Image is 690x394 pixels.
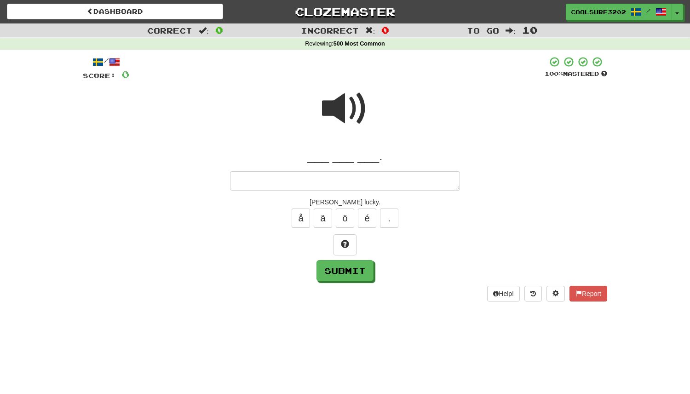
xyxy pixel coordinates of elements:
button: ä [314,209,332,228]
span: To go [467,26,499,35]
span: CoolSurf3202 [571,8,626,16]
span: Correct [147,26,192,35]
span: / [646,7,651,14]
span: : [199,27,209,35]
button: Round history (alt+y) [524,286,542,301]
button: Submit [316,260,374,281]
div: [PERSON_NAME] lucky. [83,197,607,207]
button: Hint! [333,234,357,255]
span: 0 [215,24,223,35]
span: Score: [83,72,116,80]
a: Clozemaster [237,4,453,20]
span: 0 [121,69,129,80]
a: CoolSurf3202 / [566,4,672,20]
div: / [83,56,129,68]
button: é [358,209,376,228]
button: . [380,209,398,228]
span: 100 % [545,70,563,77]
button: å [292,209,310,228]
button: ö [336,209,354,228]
span: Incorrect [301,26,359,35]
span: 10 [522,24,538,35]
span: : [506,27,516,35]
div: ___ ___ ___. [83,148,607,164]
button: Help! [487,286,520,301]
span: : [365,27,375,35]
span: 0 [381,24,389,35]
button: Report [569,286,607,301]
div: Mastered [545,70,607,78]
a: Dashboard [7,4,223,19]
strong: 500 Most Common [333,41,385,47]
